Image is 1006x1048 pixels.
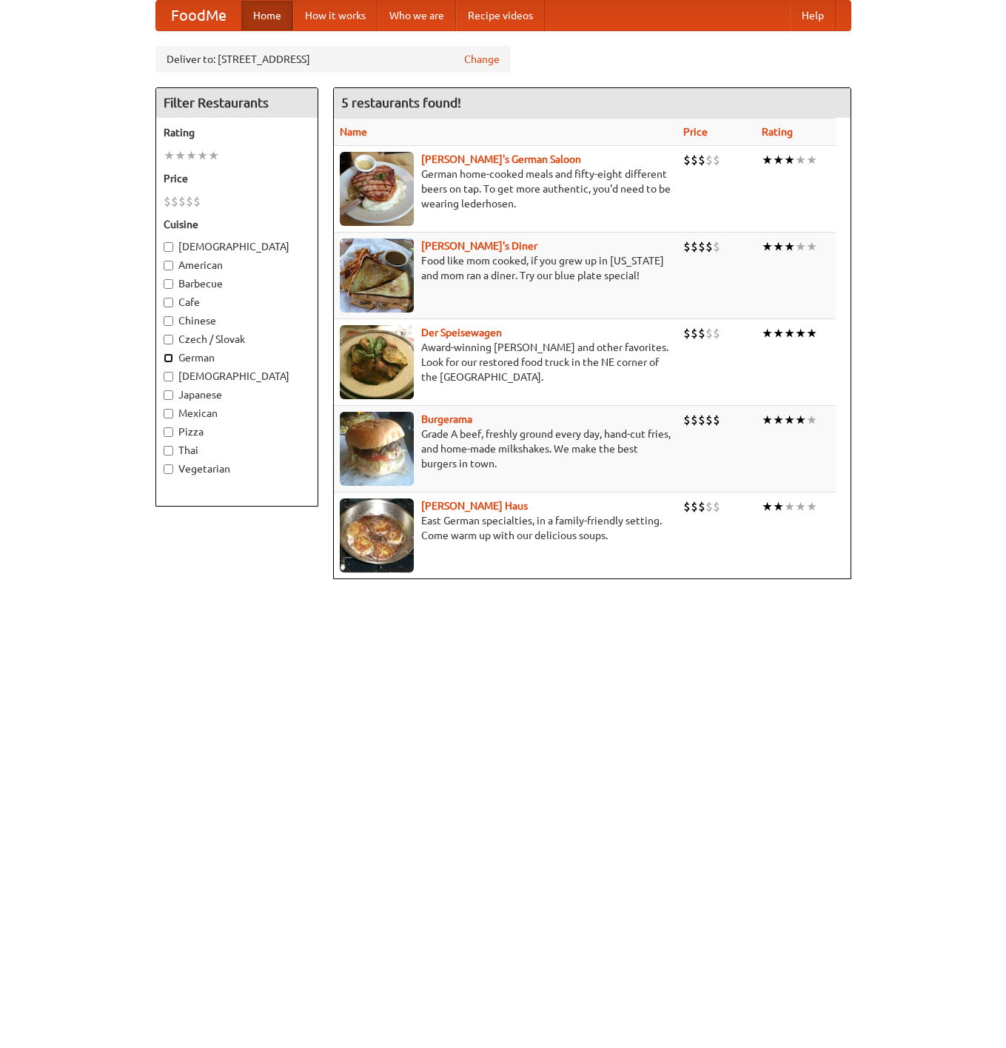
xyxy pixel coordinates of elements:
[691,498,698,515] li: $
[705,238,713,255] li: $
[762,498,773,515] li: ★
[762,126,793,138] a: Rating
[698,498,705,515] li: $
[795,412,806,428] li: ★
[795,325,806,341] li: ★
[698,238,705,255] li: $
[421,153,581,165] a: [PERSON_NAME]'s German Saloon
[340,152,414,226] img: esthers.jpg
[691,325,698,341] li: $
[683,126,708,138] a: Price
[197,147,208,164] li: ★
[790,1,836,30] a: Help
[762,238,773,255] li: ★
[806,412,817,428] li: ★
[340,412,414,486] img: burgerama.jpg
[795,152,806,168] li: ★
[456,1,545,30] a: Recipe videos
[762,412,773,428] li: ★
[784,412,795,428] li: ★
[164,242,173,252] input: [DEMOGRAPHIC_DATA]
[156,88,318,118] h4: Filter Restaurants
[208,147,219,164] li: ★
[171,193,178,210] li: $
[806,498,817,515] li: ★
[164,316,173,326] input: Chinese
[773,152,784,168] li: ★
[164,125,310,140] h5: Rating
[421,500,528,512] a: [PERSON_NAME] Haus
[705,152,713,168] li: $
[464,52,500,67] a: Change
[164,409,173,418] input: Mexican
[683,238,691,255] li: $
[713,325,720,341] li: $
[795,498,806,515] li: ★
[713,412,720,428] li: $
[421,327,502,338] b: Der Speisewagen
[691,238,698,255] li: $
[164,464,173,474] input: Vegetarian
[806,238,817,255] li: ★
[164,276,310,291] label: Barbecue
[164,171,310,186] h5: Price
[713,238,720,255] li: $
[705,498,713,515] li: $
[691,412,698,428] li: $
[164,390,173,400] input: Japanese
[164,406,310,421] label: Mexican
[784,238,795,255] li: ★
[340,253,671,283] p: Food like mom cooked, if you grew up in [US_STATE] and mom ran a diner. Try our blue plate special!
[421,240,537,252] a: [PERSON_NAME]'s Diner
[164,353,173,363] input: German
[164,372,173,381] input: [DEMOGRAPHIC_DATA]
[340,167,671,211] p: German home-cooked meals and fifty-eight different beers on tap. To get more authentic, you'd nee...
[340,340,671,384] p: Award-winning [PERSON_NAME] and other favorites. Look for our restored food truck in the NE corne...
[164,332,310,347] label: Czech / Slovak
[164,279,173,289] input: Barbecue
[340,513,671,543] p: East German specialties, in a family-friendly setting. Come warm up with our delicious soups.
[421,413,472,425] a: Burgerama
[193,193,201,210] li: $
[773,412,784,428] li: ★
[164,424,310,439] label: Pizza
[773,325,784,341] li: ★
[164,295,310,310] label: Cafe
[164,261,173,270] input: American
[164,193,171,210] li: $
[175,147,186,164] li: ★
[186,147,197,164] li: ★
[164,298,173,307] input: Cafe
[341,96,461,110] ng-pluralize: 5 restaurants found!
[698,412,705,428] li: $
[806,325,817,341] li: ★
[164,217,310,232] h5: Cuisine
[713,498,720,515] li: $
[340,126,367,138] a: Name
[164,443,310,458] label: Thai
[698,325,705,341] li: $
[683,498,691,515] li: $
[784,325,795,341] li: ★
[164,461,310,476] label: Vegetarian
[186,193,193,210] li: $
[698,152,705,168] li: $
[340,498,414,573] img: kohlhaus.jpg
[713,152,720,168] li: $
[164,239,310,254] label: [DEMOGRAPHIC_DATA]
[340,238,414,313] img: sallys.jpg
[178,193,186,210] li: $
[164,258,310,273] label: American
[691,152,698,168] li: $
[784,498,795,515] li: ★
[164,427,173,437] input: Pizza
[773,498,784,515] li: ★
[683,152,691,168] li: $
[378,1,456,30] a: Who we are
[241,1,293,30] a: Home
[164,446,173,455] input: Thai
[705,325,713,341] li: $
